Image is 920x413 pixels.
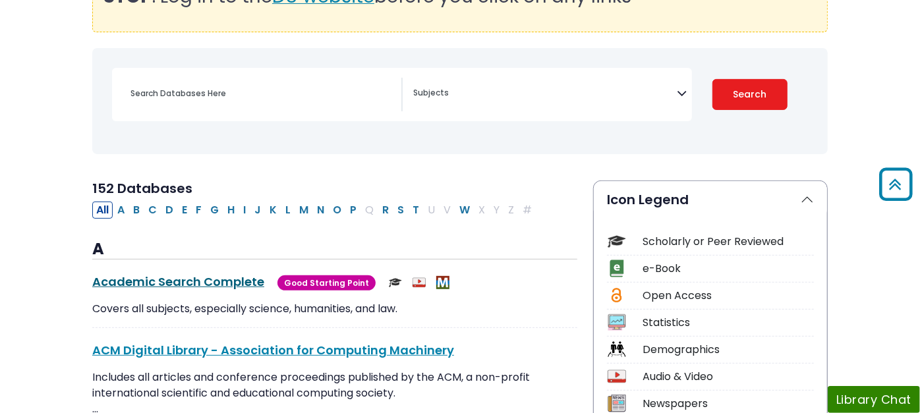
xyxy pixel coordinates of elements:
[436,276,449,289] img: MeL (Michigan electronic Library)
[643,369,814,385] div: Audio & Video
[92,202,537,217] div: Alpha-list to filter by first letter of database name
[608,314,625,331] img: Icon Statistics
[192,202,206,219] button: Filter Results F
[608,395,625,412] img: Icon Newspapers
[295,202,312,219] button: Filter Results M
[129,202,144,219] button: Filter Results B
[346,202,360,219] button: Filter Results P
[313,202,328,219] button: Filter Results N
[329,202,345,219] button: Filter Results O
[712,79,788,110] button: Submit for Search Results
[608,233,625,250] img: Icon Scholarly or Peer Reviewed
[608,287,625,304] img: Icon Open Access
[608,341,625,358] img: Icon Demographics
[92,342,454,358] a: ACM Digital Library - Association for Computing Machinery
[92,202,113,219] button: All
[178,202,191,219] button: Filter Results E
[378,202,393,219] button: Filter Results R
[266,202,281,219] button: Filter Results K
[161,202,177,219] button: Filter Results D
[643,342,814,358] div: Demographics
[277,275,376,290] span: Good Starting Point
[389,276,402,289] img: Scholarly or Peer Reviewed
[875,173,917,195] a: Back to Top
[608,368,625,385] img: Icon Audio & Video
[643,234,814,250] div: Scholarly or Peer Reviewed
[608,260,625,277] img: Icon e-Book
[223,202,239,219] button: Filter Results H
[643,315,814,331] div: Statistics
[413,89,677,99] textarea: Search
[413,276,426,289] img: Audio & Video
[92,179,192,198] span: 152 Databases
[643,261,814,277] div: e-Book
[123,84,401,103] input: Search database by title or keyword
[113,202,129,219] button: Filter Results A
[828,386,920,413] button: Library Chat
[594,181,827,218] button: Icon Legend
[92,240,577,260] h3: A
[92,273,264,290] a: Academic Search Complete
[206,202,223,219] button: Filter Results G
[455,202,474,219] button: Filter Results W
[409,202,423,219] button: Filter Results T
[643,396,814,412] div: Newspapers
[250,202,265,219] button: Filter Results J
[393,202,408,219] button: Filter Results S
[144,202,161,219] button: Filter Results C
[92,301,577,317] p: Covers all subjects, especially science, humanities, and law.
[643,288,814,304] div: Open Access
[281,202,295,219] button: Filter Results L
[239,202,250,219] button: Filter Results I
[92,48,828,154] nav: Search filters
